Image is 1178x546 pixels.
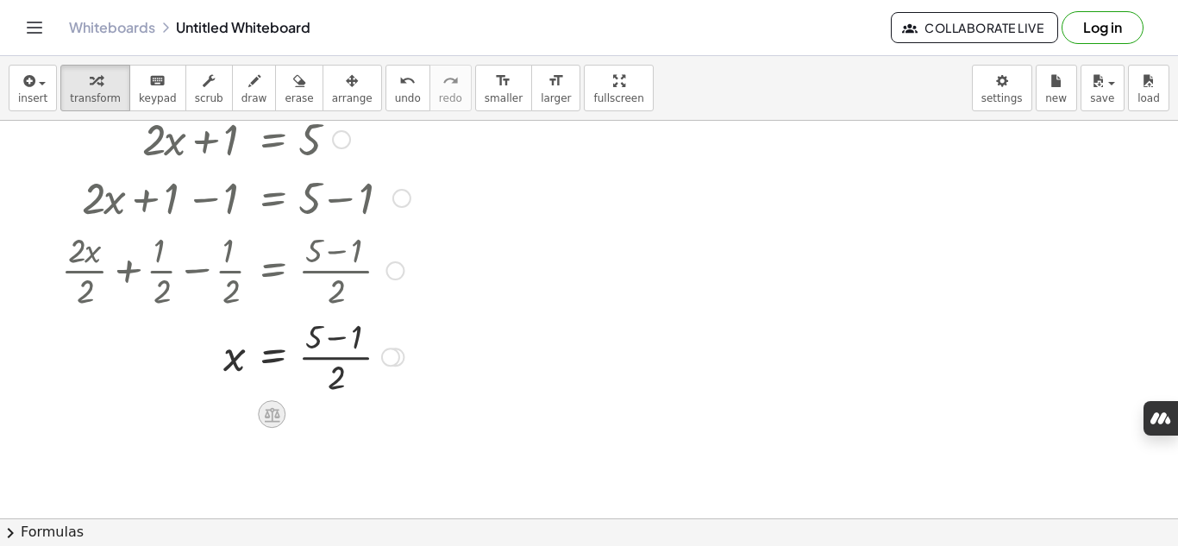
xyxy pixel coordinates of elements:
[275,65,323,111] button: erase
[69,19,155,36] a: Whiteboards
[323,65,382,111] button: arrange
[1081,65,1125,111] button: save
[18,92,47,104] span: insert
[241,92,267,104] span: draw
[195,92,223,104] span: scrub
[149,71,166,91] i: keyboard
[1128,65,1169,111] button: load
[584,65,653,111] button: fullscreen
[185,65,233,111] button: scrub
[129,65,186,111] button: keyboardkeypad
[1062,11,1144,44] button: Log in
[972,65,1032,111] button: settings
[232,65,277,111] button: draw
[139,92,177,104] span: keypad
[60,65,130,111] button: transform
[485,92,523,104] span: smaller
[385,65,430,111] button: undoundo
[1045,92,1067,104] span: new
[475,65,532,111] button: format_sizesmaller
[258,400,285,428] div: Apply the same math to both sides of the equation
[891,12,1058,43] button: Collaborate Live
[9,65,57,111] button: insert
[395,92,421,104] span: undo
[905,20,1043,35] span: Collaborate Live
[1090,92,1114,104] span: save
[285,92,313,104] span: erase
[429,65,472,111] button: redoredo
[21,14,48,41] button: Toggle navigation
[981,92,1023,104] span: settings
[531,65,580,111] button: format_sizelarger
[332,92,373,104] span: arrange
[541,92,571,104] span: larger
[548,71,564,91] i: format_size
[495,71,511,91] i: format_size
[1036,65,1077,111] button: new
[399,71,416,91] i: undo
[593,92,643,104] span: fullscreen
[442,71,459,91] i: redo
[1137,92,1160,104] span: load
[70,92,121,104] span: transform
[439,92,462,104] span: redo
